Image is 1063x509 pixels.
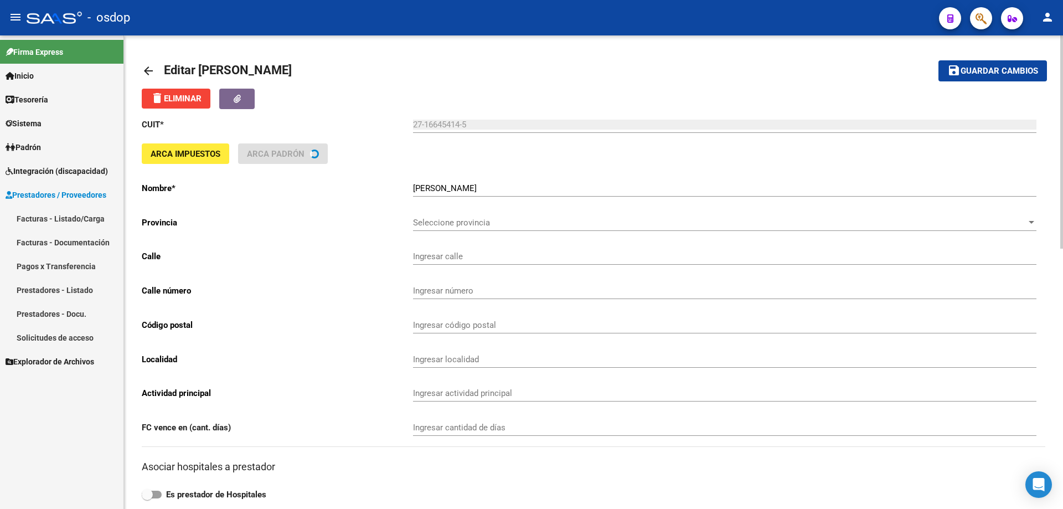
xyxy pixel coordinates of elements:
[142,285,413,297] p: Calle número
[6,94,48,106] span: Tesorería
[6,46,63,58] span: Firma Express
[142,64,155,78] mat-icon: arrow_back
[6,70,34,82] span: Inicio
[142,250,413,263] p: Calle
[166,490,266,500] strong: Es prestador de Hospitales
[151,94,202,104] span: Eliminar
[87,6,130,30] span: - osdop
[151,149,220,159] span: ARCA Impuestos
[6,165,108,177] span: Integración (discapacidad)
[142,421,413,434] p: FC vence en (cant. días)
[142,119,413,131] p: CUIT
[164,63,292,77] span: Editar [PERSON_NAME]
[961,66,1038,76] span: Guardar cambios
[142,143,229,164] button: ARCA Impuestos
[142,387,413,399] p: Actividad principal
[247,149,305,159] span: ARCA Padrón
[938,60,1047,81] button: Guardar cambios
[9,11,22,24] mat-icon: menu
[6,117,42,130] span: Sistema
[142,217,413,229] p: Provincia
[6,189,106,201] span: Prestadores / Proveedores
[1025,471,1052,498] div: Open Intercom Messenger
[142,319,413,331] p: Código postal
[142,459,1045,475] h3: Asociar hospitales a prestador
[142,182,413,194] p: Nombre
[6,356,94,368] span: Explorador de Archivos
[947,64,961,77] mat-icon: save
[238,143,328,164] button: ARCA Padrón
[151,91,164,105] mat-icon: delete
[6,141,41,153] span: Padrón
[142,353,413,366] p: Localidad
[142,89,210,109] button: Eliminar
[413,218,1026,228] span: Seleccione provincia
[1041,11,1054,24] mat-icon: person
